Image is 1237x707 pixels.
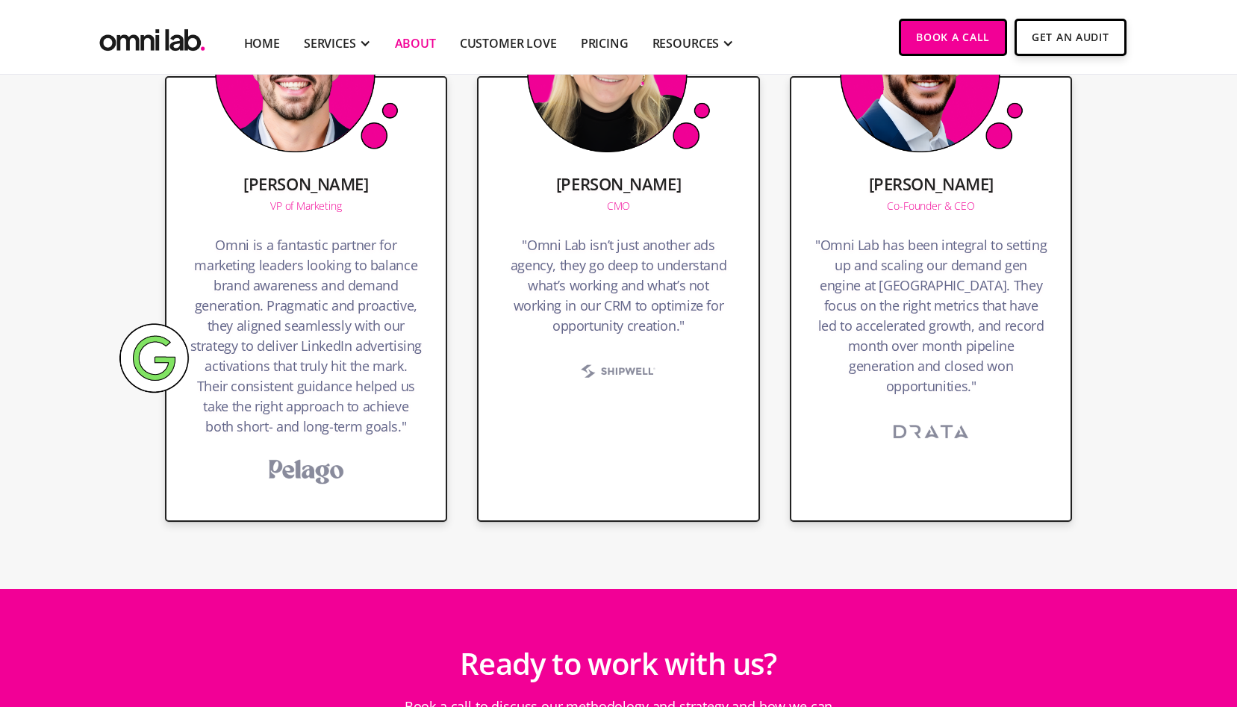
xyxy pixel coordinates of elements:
h5: [PERSON_NAME] [243,175,368,193]
h5: [PERSON_NAME] [869,175,994,193]
a: Book a Call [899,19,1007,56]
h4: "Omni Lab isn’t just another ads agency, they go deep to understand what’s working and what’s not... [502,235,735,343]
img: Omni Lab: B2B SaaS Demand Generation Agency [96,19,208,55]
a: home [96,19,208,55]
h5: [PERSON_NAME] [556,175,681,193]
img: Shipwell [562,352,674,390]
div: VP of Marketing [270,201,342,211]
h4: Omni is a fantastic partner for marketing leaders looking to balance brand awareness and demand g... [190,235,423,444]
iframe: Chat Widget [968,534,1237,707]
a: Home [244,34,280,52]
div: RESOURCES [652,34,720,52]
a: Get An Audit [1015,19,1126,56]
div: Co-Founder & CEO [887,201,974,211]
h2: Ready to work with us? [460,638,776,689]
div: SERVICES [304,34,356,52]
a: About [395,34,436,52]
div: CMO [607,201,631,211]
a: Pricing [581,34,629,52]
a: Customer Love [460,34,557,52]
img: Drata [875,413,987,450]
h4: "Omni Lab has been integral to setting up and scaling our demand gen engine at [GEOGRAPHIC_DATA].... [815,235,1047,404]
img: PelagoHealth [250,453,362,490]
